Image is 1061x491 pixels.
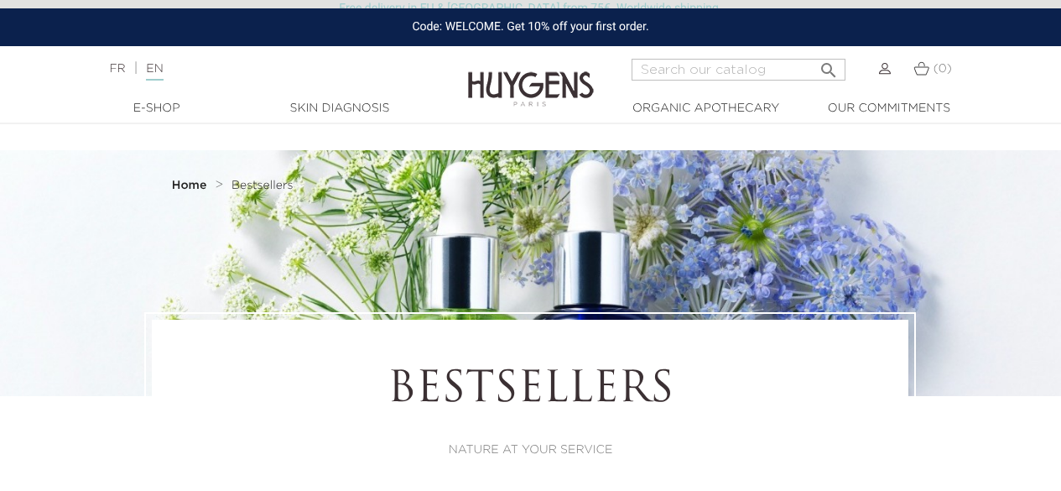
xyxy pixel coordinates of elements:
[934,63,952,75] span: (0)
[198,441,862,459] p: NATURE AT YOUR SERVICE
[814,54,844,76] button: 
[109,63,125,75] a: FR
[231,179,294,192] a: Bestsellers
[146,63,163,81] a: EN
[73,100,241,118] a: E-Shop
[256,100,424,118] a: Skin Diagnosis
[805,100,973,118] a: Our commitments
[819,55,839,76] i: 
[231,180,294,191] span: Bestsellers
[172,180,207,191] strong: Home
[468,44,594,109] img: Huygens
[622,100,790,118] a: Organic Apothecary
[101,59,429,79] div: |
[632,59,845,81] input: Search
[198,366,862,416] h1: Bestsellers
[172,179,211,192] a: Home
